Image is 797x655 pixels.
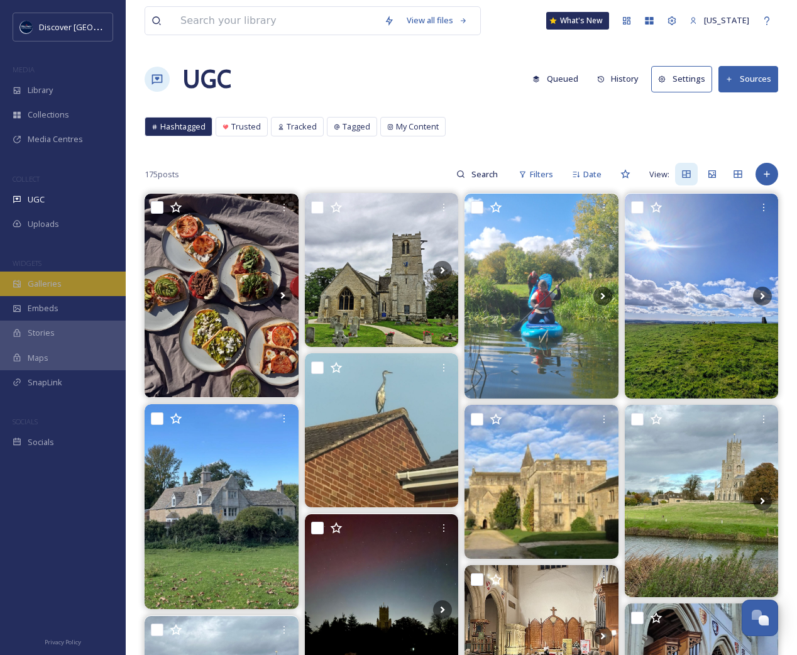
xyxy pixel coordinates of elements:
span: Collections [28,109,69,121]
span: SOCIALS [13,417,38,426]
img: Gorgeous weather at the weekend 😍 Another intro session with great paddlers who have found the bu... [464,194,618,399]
span: Date [583,168,602,180]
span: Stories [28,327,55,339]
img: St John the Baptist, Caldecott. The loveliest flowers at this church. #church #caldecott #northam... [305,193,459,347]
a: UGC [182,60,231,98]
span: SnapLink [28,377,62,388]
input: Search your library [174,7,378,35]
span: UGC [28,194,45,206]
span: Galleries [28,278,62,290]
img: Truly beautiful historical and really interesting church #churches #northamptonshire #fotheringhay [625,405,779,597]
img: 🏰 Quiz time! Do you recognise this stunning historic hall? And more intriguingly… can you guess i... [464,405,618,559]
input: Search [465,162,506,187]
span: Discover [GEOGRAPHIC_DATA] [39,21,153,33]
span: My Content [396,121,439,133]
img: Untitled%20design%20%282%29.png [20,21,33,33]
img: 🐦 Our care experts see all sorts when out and about on their home visits! Recently, Sophie spotte... [305,353,459,507]
a: What's New [546,12,609,30]
a: Queued [526,67,591,91]
span: Media Centres [28,133,83,145]
span: Tracked [287,121,317,133]
button: Settings [651,66,712,92]
a: History [591,67,652,91]
span: Privacy Policy [45,638,81,646]
a: Privacy Policy [45,634,81,649]
span: Filters [530,168,553,180]
a: View all files [400,8,474,33]
span: View: [649,168,669,180]
img: Absolutely stunning ☀️ shot of this ongoing Collyweston re-slate project we are currently working... [145,404,299,609]
span: Tagged [343,121,370,133]
span: COLLECT [13,174,40,184]
button: Queued [526,67,585,91]
a: [US_STATE] [683,8,756,33]
button: Sources [718,66,778,92]
span: Embeds [28,302,58,314]
button: History [591,67,646,91]
span: Library [28,84,53,96]
span: Uploads [28,218,59,230]
span: MEDIA [13,65,35,74]
span: [US_STATE] [704,14,749,26]
span: Socials [28,436,54,448]
span: 175 posts [145,168,179,180]
a: Settings [651,66,718,92]
span: Hashtagged [160,121,206,133]
button: Open Chat [742,600,778,636]
img: All the angles on the Millrigg Moor 😍 #trigpointtuesday #trigtuesday #trigpillar #trig #trigbaggi... [625,194,779,399]
span: Maps [28,352,48,364]
span: WIDGETS [13,258,41,268]
span: Trusted [231,121,261,133]
img: Building the menu of dreams… 🫐🍅🥑🍞☁️ #HiddenGemCafe #NorthamptonshireEats #Acai #Northampton #Nort... [145,194,299,398]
